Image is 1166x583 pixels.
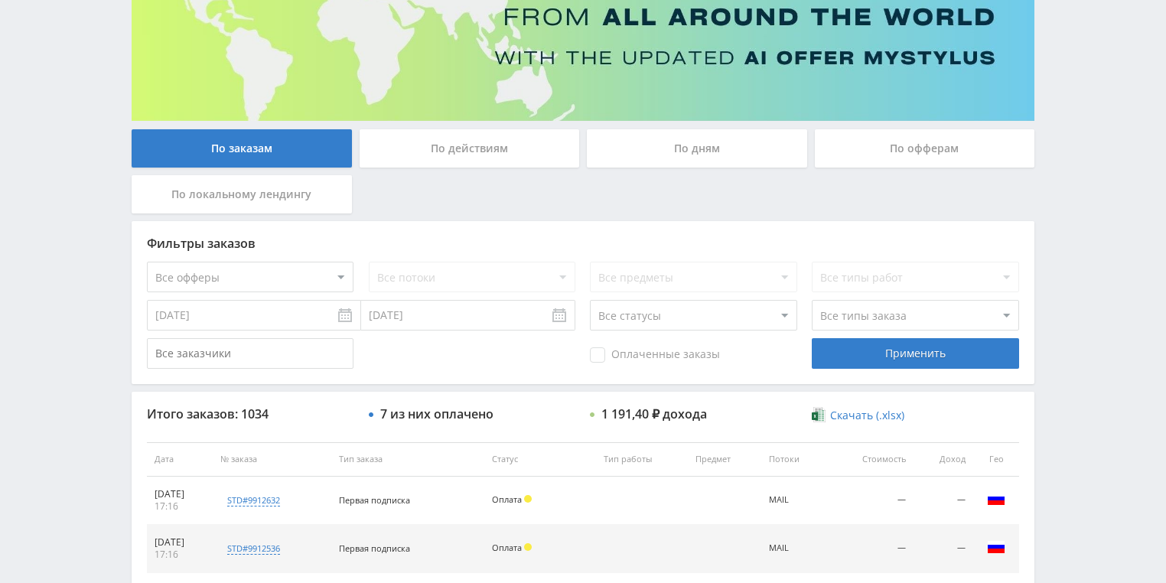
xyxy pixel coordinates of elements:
[132,129,352,168] div: По заказам
[812,407,825,422] img: xlsx
[227,542,280,555] div: std#9912536
[155,500,205,513] div: 17:16
[147,407,353,421] div: Итого заказов: 1034
[339,542,410,554] span: Первая подписка
[492,542,522,553] span: Оплата
[339,494,410,506] span: Первая подписка
[360,129,580,168] div: По действиям
[587,129,807,168] div: По дням
[213,442,331,477] th: № заказа
[815,129,1035,168] div: По офферам
[147,442,213,477] th: Дата
[492,493,522,505] span: Оплата
[484,442,596,477] th: Статус
[987,490,1005,508] img: rus.png
[227,494,280,506] div: std#9912632
[524,495,532,503] span: Холд
[973,442,1019,477] th: Гео
[914,525,973,573] td: —
[601,407,707,421] div: 1 191,40 ₽ дохода
[761,442,828,477] th: Потоки
[828,525,914,573] td: —
[828,477,914,525] td: —
[331,442,484,477] th: Тип заказа
[688,442,761,477] th: Предмет
[914,442,973,477] th: Доход
[769,543,820,553] div: MAIL
[155,488,205,500] div: [DATE]
[155,549,205,561] div: 17:16
[596,442,688,477] th: Тип работы
[524,543,532,551] span: Холд
[830,409,904,422] span: Скачать (.xlsx)
[147,338,353,369] input: Все заказчики
[987,538,1005,556] img: rus.png
[914,477,973,525] td: —
[147,236,1019,250] div: Фильтры заказов
[590,347,720,363] span: Оплаченные заказы
[155,536,205,549] div: [DATE]
[769,495,820,505] div: MAIL
[828,442,914,477] th: Стоимость
[380,407,493,421] div: 7 из них оплачено
[812,338,1018,369] div: Применить
[132,175,352,213] div: По локальному лендингу
[812,408,904,423] a: Скачать (.xlsx)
